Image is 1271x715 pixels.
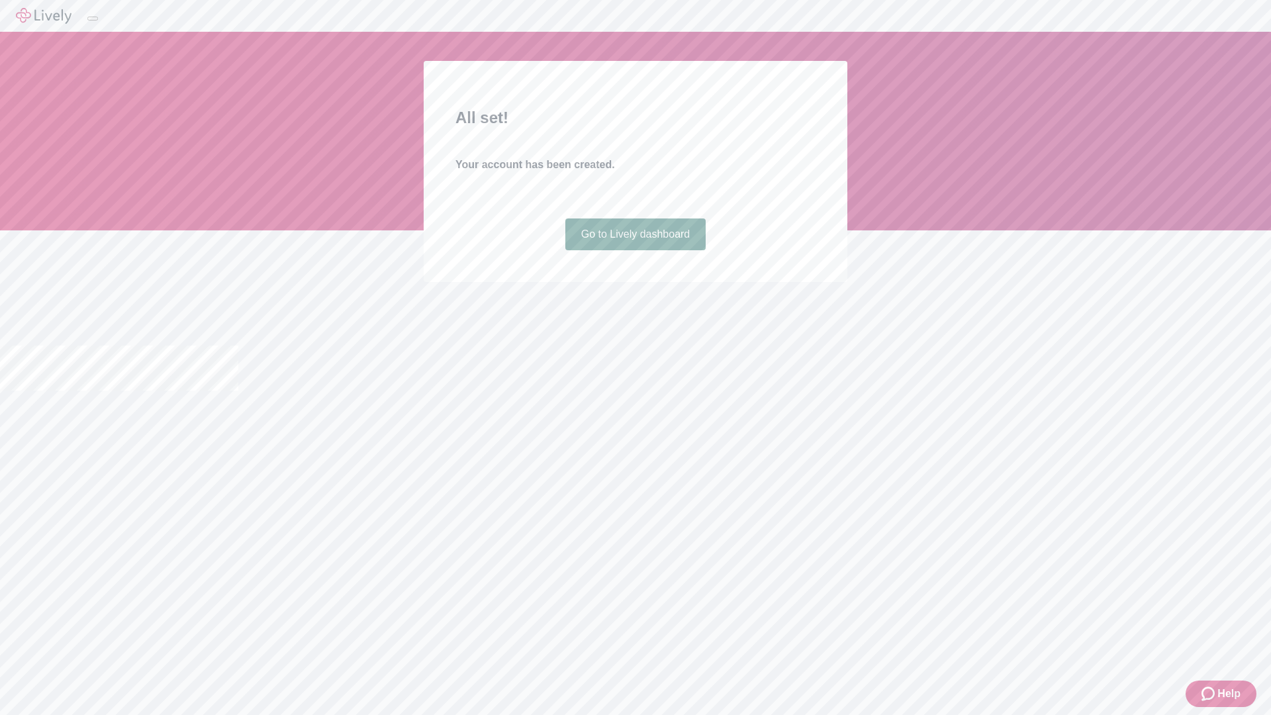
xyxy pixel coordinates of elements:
[455,157,816,173] h4: Your account has been created.
[1201,686,1217,702] svg: Zendesk support icon
[1186,681,1256,707] button: Zendesk support iconHelp
[565,218,706,250] a: Go to Lively dashboard
[1217,686,1241,702] span: Help
[87,17,98,21] button: Log out
[455,106,816,130] h2: All set!
[16,8,71,24] img: Lively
